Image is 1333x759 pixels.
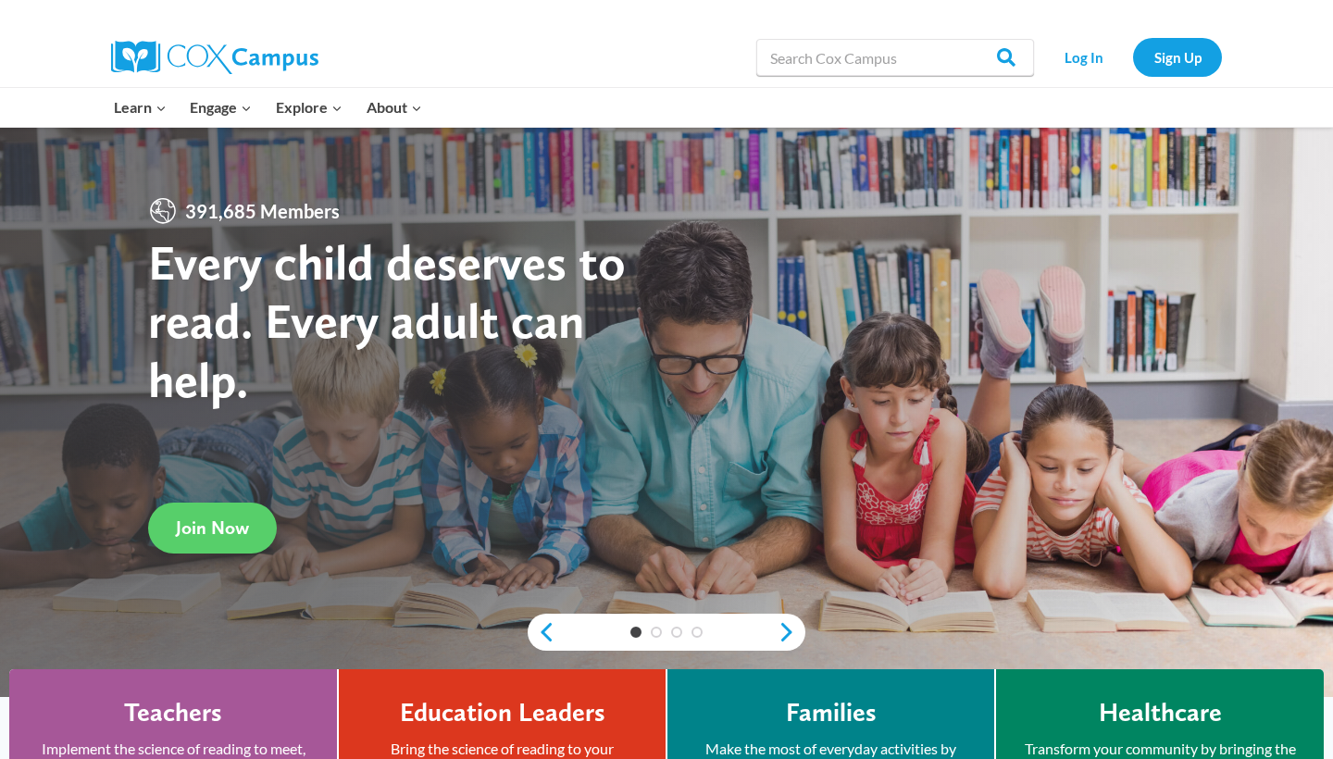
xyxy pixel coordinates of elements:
input: Search Cox Campus [756,39,1034,76]
h4: Teachers [124,697,222,728]
span: Engage [190,95,252,119]
span: Join Now [176,516,249,539]
span: About [367,95,422,119]
a: Sign Up [1133,38,1222,76]
nav: Secondary Navigation [1043,38,1222,76]
a: 2 [651,627,662,638]
a: 3 [671,627,682,638]
h4: Education Leaders [400,697,605,728]
a: Log In [1043,38,1124,76]
a: Join Now [148,503,277,554]
a: next [778,621,805,643]
a: previous [528,621,555,643]
img: Cox Campus [111,41,318,74]
strong: Every child deserves to read. Every adult can help. [148,232,626,409]
span: Explore [276,95,343,119]
div: content slider buttons [528,614,805,651]
a: 1 [630,627,642,638]
span: 391,685 Members [178,196,347,226]
nav: Primary Navigation [102,88,433,127]
h4: Families [786,697,877,728]
span: Learn [114,95,167,119]
h4: Healthcare [1099,697,1222,728]
a: 4 [691,627,703,638]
